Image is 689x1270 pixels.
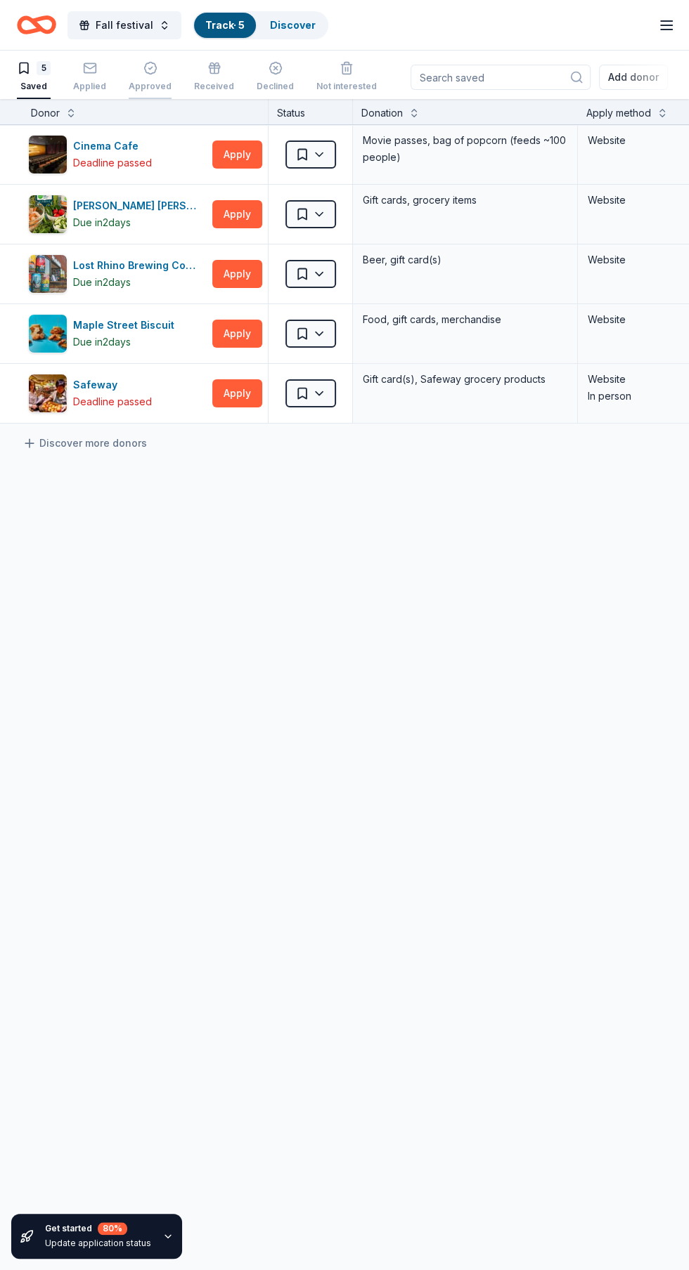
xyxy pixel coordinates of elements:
div: Due in 2 days [73,214,131,231]
button: Image for SafewaySafewayDeadline passed [28,374,207,413]
img: Image for Cinema Cafe [29,136,67,174]
div: 5 [37,61,51,75]
button: Image for Maple Street BiscuitMaple Street BiscuitDue in2days [28,314,207,353]
button: Received [194,55,234,99]
div: Deadline passed [73,393,152,410]
img: Image for Maple Street Biscuit [29,315,67,353]
div: Applied [73,81,106,92]
button: Apply [212,200,262,228]
a: Home [17,8,56,41]
button: Apply [212,260,262,288]
div: Approved [129,81,172,92]
div: Received [194,81,234,92]
button: Not interested [316,55,377,99]
input: Search saved [411,65,591,90]
button: Apply [212,140,262,169]
div: 80 % [98,1222,127,1235]
button: Image for Cinema CafeCinema CafeDeadline passed [28,135,207,174]
div: Gift card(s), Safeway grocery products [361,369,569,389]
div: [PERSON_NAME] [PERSON_NAME] [73,197,207,214]
button: Applied [73,55,106,99]
button: Fall festival [67,11,181,39]
div: Update application status [45,1238,151,1249]
a: Discover [270,19,316,31]
div: Get started [45,1222,151,1235]
button: Apply [212,379,262,407]
div: Lost Rhino Brewing Company [73,257,207,274]
div: Due in 2 days [73,334,131,351]
div: Donor [31,105,60,122]
span: Fall festival [96,17,153,34]
div: Donation [361,105,403,122]
div: Declined [257,81,294,92]
img: Image for Harris Teeter [29,195,67,233]
button: Image for Harris Teeter[PERSON_NAME] [PERSON_NAME]Due in2days [28,195,207,234]
div: Safeway [73,377,152,393]
div: Due in 2 days [73,274,131,291]
button: Declined [257,55,294,99]
a: Track· 5 [205,19,245,31]
div: Status [269,99,353,124]
div: Cinema Cafe [73,138,152,155]
div: Maple Street Biscuit [73,317,180,334]
button: Add donor [599,65,668,90]
div: Food, gift cards, merchandise [361,310,569,329]
div: Movie passes, bag of popcorn (feeds ~100 people) [361,131,569,167]
button: Apply [212,320,262,348]
div: Saved [17,81,51,92]
a: Discover more donors [22,435,147,452]
div: Apply method [586,105,651,122]
div: Beer, gift card(s) [361,250,569,270]
div: Gift cards, grocery items [361,190,569,210]
img: Image for Safeway [29,374,67,412]
button: Approved [129,55,172,99]
button: 5Saved [17,55,51,99]
button: Image for Lost Rhino Brewing CompanyLost Rhino Brewing CompanyDue in2days [28,254,207,294]
button: Track· 5Discover [193,11,328,39]
div: Deadline passed [73,155,152,171]
div: Not interested [316,81,377,92]
img: Image for Lost Rhino Brewing Company [29,255,67,293]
